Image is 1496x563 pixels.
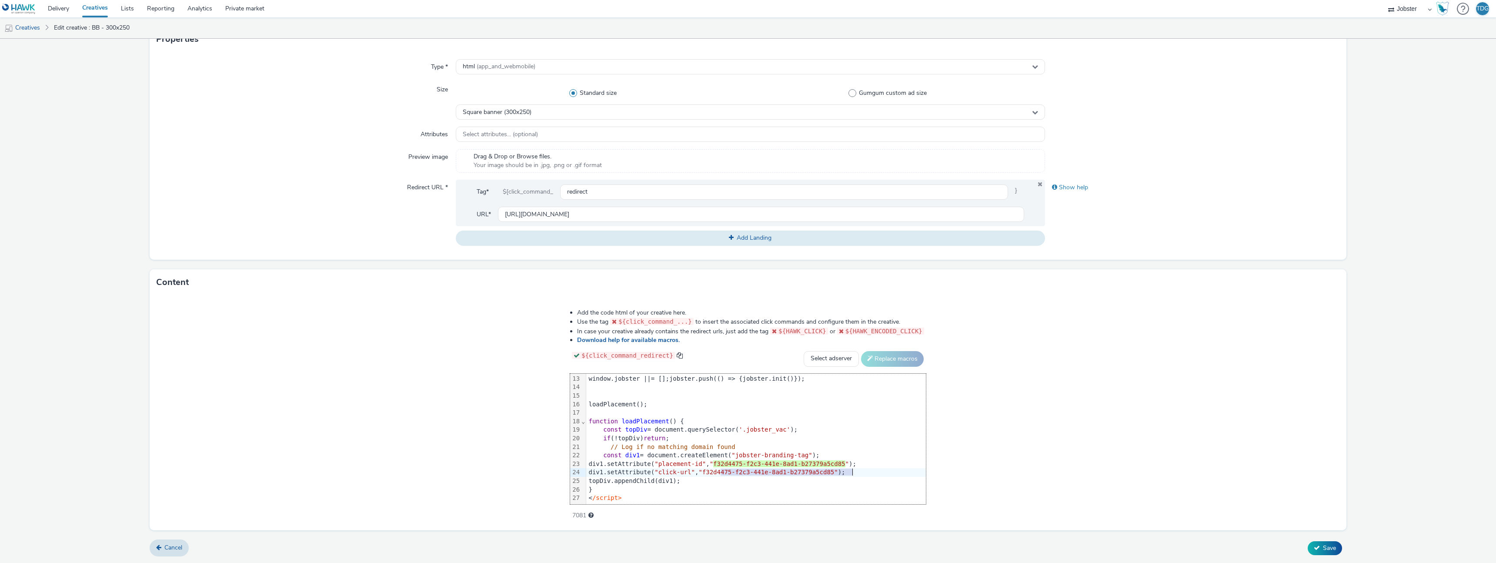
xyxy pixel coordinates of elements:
div: topDiv.appendChild(div1); [586,477,926,486]
h3: Content [156,276,189,289]
div: 16 [570,400,581,409]
div: = document.createElement( ); [586,451,926,460]
span: " [710,460,713,467]
label: Redirect URL * [404,180,451,192]
div: 14 [570,383,581,392]
span: "placement-id" [654,460,706,467]
a: Download help for available macros. [577,336,683,344]
label: Attributes [417,127,451,139]
div: div1.setAttribute( , ); [586,460,926,469]
span: loadPlacement [621,418,669,425]
span: 7081 [572,511,586,520]
span: Cancel [164,543,182,552]
span: } [1008,184,1024,200]
span: Fold line [581,418,585,425]
div: 26 [570,486,581,494]
div: 20 [570,434,581,443]
span: if [603,435,611,442]
div: 17 [570,409,581,417]
span: div1 [625,452,640,459]
label: Preview image [405,149,451,161]
span: Add Landing [737,234,771,242]
h3: Properties [156,33,199,46]
img: undefined Logo [2,3,36,14]
div: < [586,494,926,503]
span: "jobster-branding-tag" [731,452,812,459]
span: Select attributes... (optional) [463,131,538,138]
a: Edit creative : BB - 300x250 [50,17,134,38]
span: const [603,426,621,433]
span: ${HAWK_CLICK} [778,328,826,335]
button: Replace macros [861,351,924,367]
div: (!topDiv) ; [586,434,926,443]
li: In case your creative already contains the redirect urls, just add the tag or [577,327,926,336]
div: TDG [1476,2,1489,15]
div: div1.setAttribute( , ); [586,468,926,477]
button: Add Landing [456,231,1045,245]
span: // Log if no matching domain found [611,443,735,450]
div: 25 [570,477,581,486]
span: Your image should be in .jpg, .png or .gif format [474,161,602,170]
img: mobile [4,24,13,33]
a: Cancel [150,540,189,556]
span: ${click_command_redirect} [581,352,673,359]
span: /script> [592,494,621,501]
label: Size [433,82,451,94]
div: loadPlacement(); [586,400,926,409]
li: Add the code html of your creative here. [577,308,926,317]
div: 15 [570,392,581,400]
span: const [603,452,621,459]
div: 22 [570,451,581,460]
span: return [644,435,666,442]
div: } [586,486,926,494]
div: ${click_command_ [496,184,560,200]
div: 13 [570,375,581,383]
input: url... [498,207,1024,222]
label: Type * [427,59,451,71]
div: = document.querySelector( ); [586,426,926,434]
span: f32d4475-f2c3-441e-8ad1-b27379a5cd85 [713,460,845,467]
li: Use the tag to insert the associated click commands and configure them in the creative. [577,317,926,326]
a: Hawk Academy [1436,2,1453,16]
span: Save [1323,544,1336,552]
span: copy to clipboard [677,352,683,359]
span: ${HAWK_ENCODED_CLICK} [845,328,922,335]
span: function [589,418,618,425]
div: 21 [570,443,581,452]
img: Hawk Academy [1436,2,1449,16]
span: " [845,460,849,467]
span: '.jobster_vac' [739,426,790,433]
button: Save [1308,541,1342,555]
div: 27 [570,494,581,503]
span: (app_and_webmobile) [477,62,535,70]
span: Square banner (300x250) [463,109,531,116]
div: 18 [570,417,581,426]
span: "f32d4475-f2c3-441e-8ad1-b27379a5cd85" [698,469,838,476]
div: Show help [1045,180,1340,195]
div: 23 [570,460,581,469]
div: 19 [570,426,581,434]
span: Gumgum custom ad size [859,89,927,97]
div: Maximum recommended length: 3000 characters. [588,511,594,520]
span: ${click_command_...} [618,318,692,325]
div: window.jobster ||= [];jobster.push(() => {jobster.init()}); [586,375,926,383]
span: "click-url" [654,469,695,476]
div: () { [586,417,926,426]
span: Drag & Drop or Browse files. [474,152,602,161]
span: topDiv [625,426,648,433]
div: 24 [570,468,581,477]
span: html [463,63,535,70]
span: Standard size [580,89,617,97]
